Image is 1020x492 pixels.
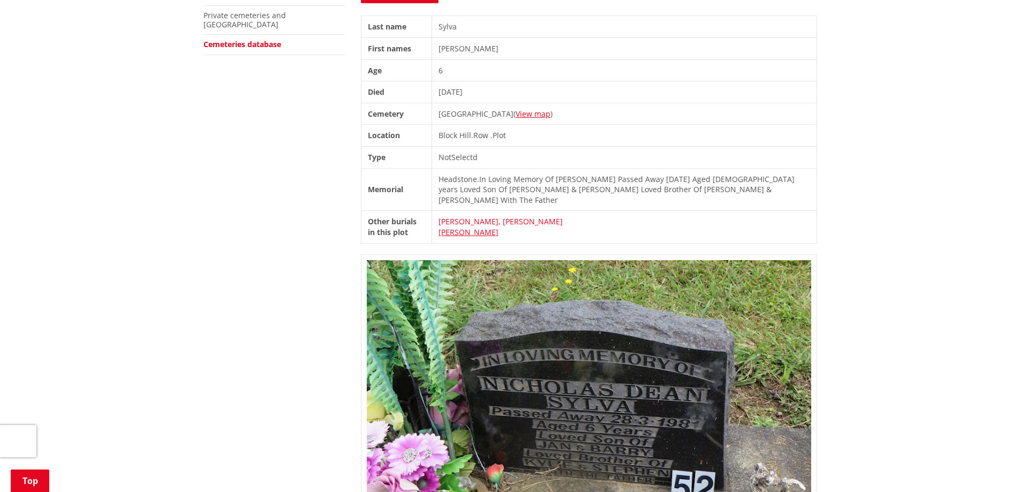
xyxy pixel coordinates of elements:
[432,16,817,38] td: Sylva
[493,130,506,140] span: Plot
[459,130,471,140] span: Hill
[361,103,432,125] th: Cemetery
[439,227,498,237] a: [PERSON_NAME]
[971,447,1009,486] iframe: Messenger Launcher
[439,174,795,205] span: In Loving Memory Of [PERSON_NAME] Passed Away [DATE] Aged [DEMOGRAPHIC_DATA] years Loved Son Of [...
[361,146,432,168] th: Type
[473,130,488,140] span: Row
[361,59,432,81] th: Age
[361,211,432,243] th: Other burials in this plot
[11,470,49,492] a: Top
[513,109,553,119] span: ( )
[361,168,432,211] th: Memorial
[432,146,817,168] td: NotSelectd
[361,16,432,38] th: Last name
[432,168,817,211] td: .
[439,216,563,226] a: [PERSON_NAME], [PERSON_NAME]
[361,81,432,103] th: Died
[361,37,432,59] th: First names
[203,10,286,29] a: Private cemeteries and [GEOGRAPHIC_DATA]
[439,174,477,184] span: Headstone
[361,125,432,147] th: Location
[432,103,817,125] td: [GEOGRAPHIC_DATA]
[432,81,817,103] td: [DATE]
[432,59,817,81] td: 6
[439,130,457,140] span: Block
[432,37,817,59] td: [PERSON_NAME]
[203,39,281,49] a: Cemeteries database
[432,125,817,147] td: . .
[516,109,550,119] a: View map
